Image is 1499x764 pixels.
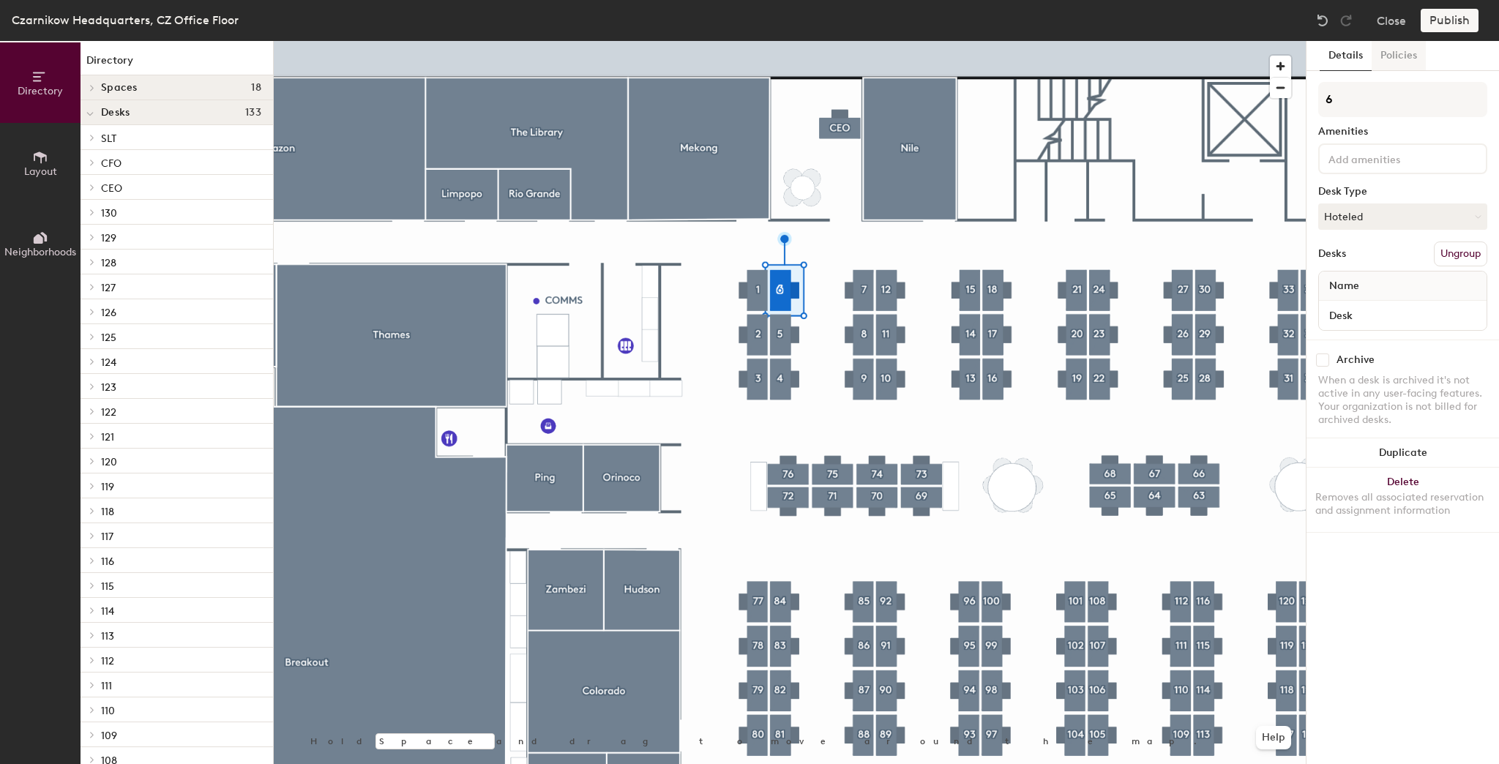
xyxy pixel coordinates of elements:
span: 133 [245,107,261,119]
span: 111 [101,680,112,692]
span: 130 [101,207,117,220]
span: 127 [101,282,116,294]
button: Details [1320,41,1372,71]
span: Directory [18,85,63,97]
button: Help [1256,726,1291,749]
button: Policies [1372,41,1426,71]
div: When a desk is archived it's not active in any user-facing features. Your organization is not bil... [1318,374,1487,427]
span: 128 [101,257,116,269]
span: 121 [101,431,114,443]
span: Layout [24,165,57,178]
div: Desks [1318,248,1346,260]
span: 129 [101,232,116,244]
span: Neighborhoods [4,246,76,258]
span: 120 [101,456,117,468]
span: 119 [101,481,114,493]
span: 113 [101,630,114,643]
span: 116 [101,555,114,568]
span: 18 [251,82,261,94]
button: DeleteRemoves all associated reservation and assignment information [1307,468,1499,532]
button: Duplicate [1307,438,1499,468]
button: Hoteled [1318,203,1487,230]
div: Desk Type [1318,186,1487,198]
span: 124 [101,356,116,369]
input: Unnamed desk [1322,305,1484,326]
button: Close [1377,9,1406,32]
span: 114 [101,605,114,618]
img: Redo [1339,13,1353,28]
span: 118 [101,506,114,518]
div: Removes all associated reservation and assignment information [1315,491,1490,517]
span: CFO [101,157,122,170]
span: 110 [101,705,115,717]
span: Name [1322,273,1367,299]
span: 112 [101,655,114,667]
span: CEO [101,182,122,195]
span: 123 [101,381,116,394]
div: Amenities [1318,126,1487,138]
span: 109 [101,730,117,742]
div: Czarnikow Headquarters, CZ Office Floor [12,11,239,29]
span: Spaces [101,82,138,94]
span: 125 [101,332,116,344]
span: Desks [101,107,130,119]
span: 126 [101,307,116,319]
img: Undo [1315,13,1330,28]
input: Add amenities [1326,149,1457,167]
span: 122 [101,406,116,419]
div: Archive [1337,354,1375,366]
span: 115 [101,580,114,593]
button: Ungroup [1434,241,1487,266]
h1: Directory [81,53,273,75]
span: 117 [101,531,113,543]
span: SLT [101,132,116,145]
